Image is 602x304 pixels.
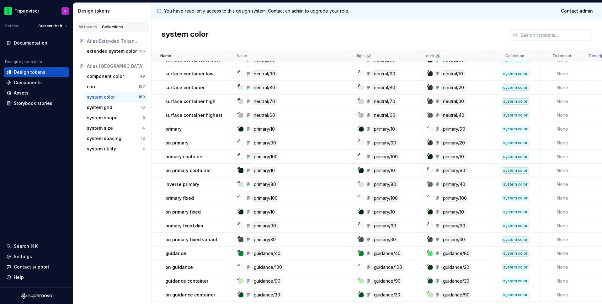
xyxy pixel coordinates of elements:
[14,274,24,280] div: Help
[252,98,277,105] div: neutral/70
[165,154,204,160] p: primary container
[441,209,466,215] div: primary/10
[141,105,145,110] div: 16
[141,136,145,141] div: 12
[5,59,42,64] div: Design system data
[518,29,592,41] input: Search in tokens...
[502,292,529,298] div: system color
[540,95,585,108] td: None
[14,40,47,46] div: Documentation
[160,53,171,58] p: Name
[252,236,277,243] div: primary/30
[84,113,147,123] a: system shape5
[4,38,69,48] a: Documentation
[165,140,189,146] p: on primary
[252,291,282,298] div: guidance/30
[21,293,52,299] svg: Supernova Logo
[540,81,585,95] td: None
[252,167,276,174] div: primary/10
[540,164,585,177] td: None
[78,24,97,30] div: All tokens
[14,79,42,86] div: Components
[87,38,145,44] div: Atlas Extended Token Library
[441,139,466,146] div: primary/20
[372,167,397,174] div: primary/10
[14,264,49,270] div: Contact support
[540,219,585,233] td: None
[502,167,529,174] div: system color
[84,144,147,154] a: system utility4
[14,243,38,249] div: Search ⌘K
[252,181,278,188] div: primary/80
[35,22,70,30] button: Current draft
[84,133,147,144] button: system spacing12
[4,88,69,98] a: Assets
[502,223,529,229] div: system color
[505,53,524,58] p: Collection
[441,126,467,133] div: primary/90
[140,49,145,54] div: 66
[4,7,12,15] img: 0ed0e8b8-9446-497d-bad0-376821b19aa5.png
[252,222,278,229] div: primary/90
[502,209,529,215] div: system color
[4,262,69,272] button: Contact support
[502,126,529,132] div: system color
[372,222,398,229] div: primary/90
[441,84,466,91] div: neutral/20
[561,8,593,14] span: Contact admin
[252,209,276,215] div: primary/10
[502,236,529,243] div: system color
[252,153,279,160] div: primary/100
[540,122,585,136] td: None
[441,291,471,298] div: guidance/90
[4,241,69,251] button: Search ⌘K
[14,253,32,260] div: Settings
[372,291,402,298] div: guidance/30
[237,53,247,58] p: Value
[87,135,121,142] div: system spacing
[372,278,402,285] div: guidance/90
[64,8,67,14] div: R
[372,98,397,105] div: neutral/70
[4,98,69,108] a: Storybook stories
[372,209,397,215] div: primary/10
[165,264,193,270] p: on guidance
[252,264,284,271] div: guidance/100
[372,195,399,202] div: primary/100
[165,181,199,187] p: inverse primary
[252,70,277,77] div: neutral/90
[4,252,69,262] a: Settings
[84,92,147,102] button: system color169
[502,181,529,187] div: system color
[165,250,186,257] p: guidance
[540,177,585,191] td: None
[142,126,145,131] div: 4
[84,123,147,133] a: system size4
[357,53,365,58] p: light
[441,70,465,77] div: neutral/10
[252,84,277,91] div: neutral/80
[165,195,194,201] p: primary fixed
[87,104,112,111] div: system grid
[552,53,571,58] p: Token set
[142,115,145,120] div: 5
[252,195,279,202] div: primary/100
[84,46,147,56] button: extended system color66
[441,98,466,105] div: neutral/30
[502,195,529,201] div: system color
[502,98,529,105] div: system color
[372,70,397,77] div: neutral/90
[441,112,466,119] div: neutral/40
[84,102,147,112] button: system grid16
[165,126,182,132] p: primary
[540,260,585,274] td: None
[87,73,124,79] div: component color
[165,292,215,298] p: on guidance container
[372,112,397,119] div: neutral/60
[540,205,585,219] td: None
[540,274,585,288] td: None
[165,98,216,105] p: surface container high
[84,82,147,92] button: core157
[1,4,72,18] button: TripadvisorR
